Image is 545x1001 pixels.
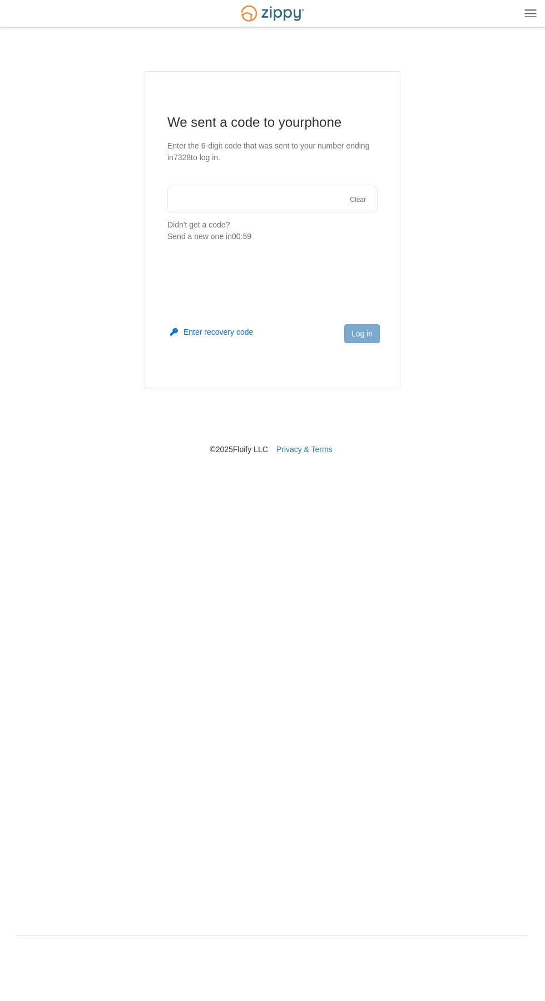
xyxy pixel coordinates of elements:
nav: © 2025 Floify LLC [17,388,528,455]
button: Log in [344,324,380,343]
button: Clear [346,195,369,205]
div: Send a new one in 00:59 [167,231,378,242]
p: Enter the 6-digit code that was sent to your number ending in 7328 to log in. [167,140,378,163]
p: Didn't get a code? [167,219,378,242]
h1: We sent a code to your phone [167,113,378,131]
img: Mobile Dropdown Menu [524,9,537,17]
a: Privacy & Terms [276,445,333,454]
button: Enter recovery code [170,326,253,338]
img: Logo [234,1,311,27]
